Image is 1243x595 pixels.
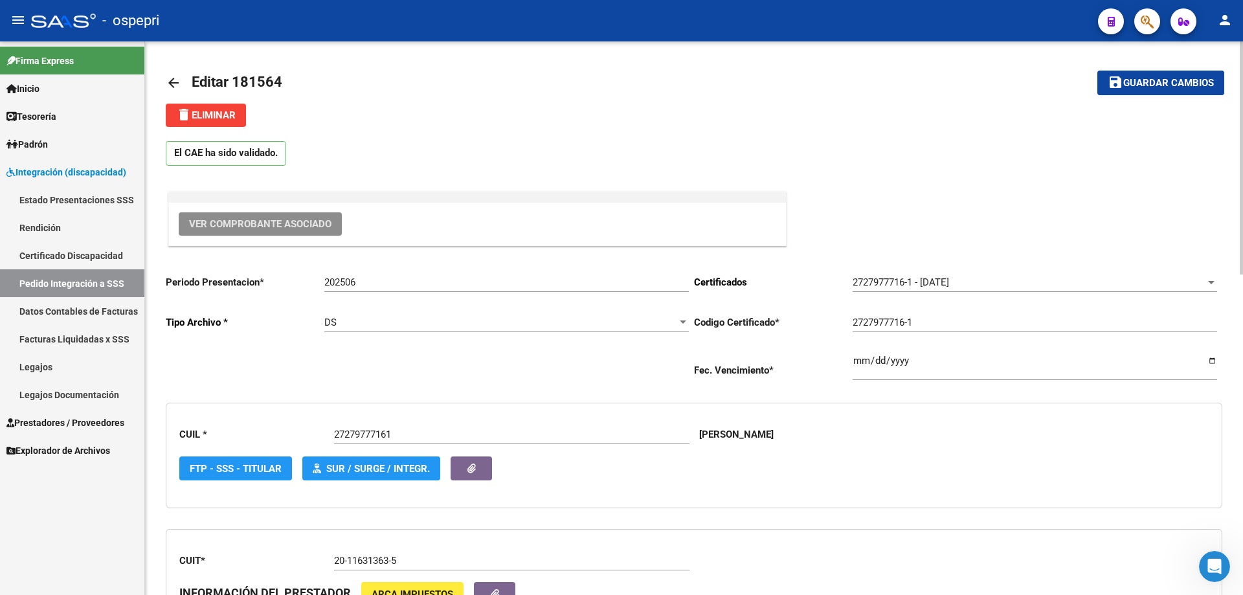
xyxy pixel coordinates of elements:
mat-icon: save [1108,74,1123,90]
span: Padrón [6,137,48,152]
p: CUIL * [179,427,334,442]
p: Tipo Archivo * [166,315,324,330]
span: Firma Express [6,54,74,68]
p: Codigo Certificado [694,315,853,330]
span: 2727977716-1 - [DATE] [853,276,949,288]
span: DS [324,317,337,328]
span: Editar 181564 [192,74,282,90]
span: Guardar cambios [1123,78,1214,89]
p: CUIT [179,554,334,568]
button: Guardar cambios [1097,71,1224,95]
mat-icon: delete [176,107,192,122]
p: El CAE ha sido validado. [166,141,286,166]
p: Fec. Vencimiento [694,363,853,377]
span: - ospepri [102,6,159,35]
mat-icon: menu [10,12,26,28]
p: Periodo Presentacion [166,275,324,289]
span: Eliminar [176,109,236,121]
button: SUR / SURGE / INTEGR. [302,456,440,480]
button: FTP - SSS - Titular [179,456,292,480]
span: Explorador de Archivos [6,443,110,458]
span: Ver Comprobante Asociado [189,218,331,230]
span: Integración (discapacidad) [6,165,126,179]
p: Certificados [694,275,853,289]
span: Inicio [6,82,39,96]
mat-icon: arrow_back [166,75,181,91]
span: FTP - SSS - Titular [190,463,282,475]
span: SUR / SURGE / INTEGR. [326,463,430,475]
button: Eliminar [166,104,246,127]
span: Tesorería [6,109,56,124]
p: [PERSON_NAME] [699,427,774,442]
button: Ver Comprobante Asociado [179,212,342,236]
iframe: Intercom live chat [1199,551,1230,582]
span: Prestadores / Proveedores [6,416,124,430]
mat-icon: person [1217,12,1233,28]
